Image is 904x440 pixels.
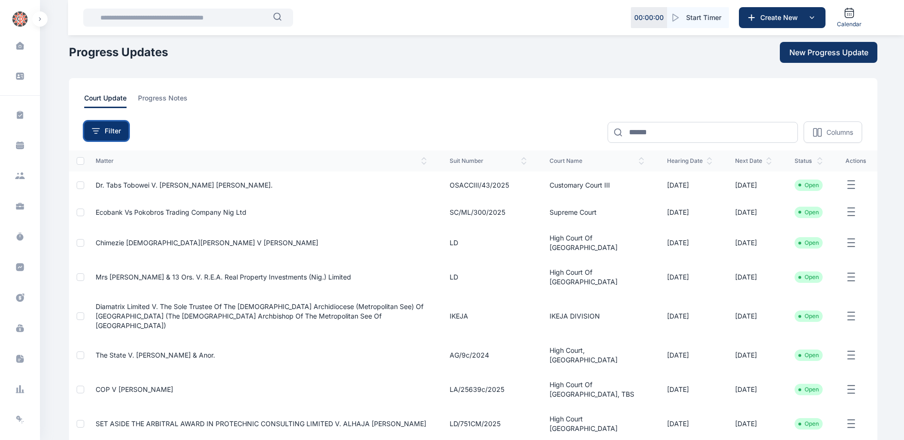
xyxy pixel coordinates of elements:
td: Customary Court III [538,171,656,199]
a: Chimezie [DEMOGRAPHIC_DATA][PERSON_NAME] v [PERSON_NAME] [96,239,318,247]
span: New Progress Update [789,47,868,58]
a: court update [84,93,138,108]
td: [DATE] [724,171,783,199]
span: Start Timer [686,13,721,22]
span: court update [84,93,127,108]
td: High Court of [GEOGRAPHIC_DATA] [538,226,656,260]
td: [DATE] [656,199,724,226]
a: Mrs [PERSON_NAME] & 13 ors. V. R.E.A. Real Property Investments (Nig.) Limited [96,273,351,281]
li: Open [798,209,819,216]
td: [DATE] [724,338,783,372]
button: Create New [739,7,825,28]
a: Diamatrix Limited V. The Sole Trustee Of The [DEMOGRAPHIC_DATA] Archidiocese (Metropolitan See) O... [96,302,423,330]
td: [DATE] [656,338,724,372]
li: Open [798,351,819,359]
td: High Court of [GEOGRAPHIC_DATA] [538,260,656,294]
td: IKEJA [438,294,538,338]
a: COP v [PERSON_NAME] [96,385,173,393]
span: Create New [757,13,806,22]
li: Open [798,420,819,428]
span: suit number [450,157,527,165]
td: [DATE] [724,372,783,407]
li: Open [798,312,819,320]
a: The State v. [PERSON_NAME] & Anor. [96,351,215,359]
span: hearing date [667,157,712,165]
span: Filter [105,126,121,136]
td: High Court of [GEOGRAPHIC_DATA], TBS [538,372,656,407]
button: New Progress Update [780,42,877,63]
td: LA/25639c/2025 [438,372,538,407]
td: SC/ML/300/2025 [438,199,538,226]
span: next date [735,157,772,165]
li: Open [798,239,819,247]
button: Start Timer [667,7,729,28]
td: LD [438,226,538,260]
td: [DATE] [656,171,724,199]
td: [DATE] [656,294,724,338]
a: SET ASIDE THE ARBITRAL AWARD IN PROTECHNIC CONSULTING LIMITED V. ALHAJA [PERSON_NAME] [96,420,426,428]
td: [DATE] [724,294,783,338]
button: Filter [84,121,128,140]
td: Supreme Court [538,199,656,226]
a: Dr. Tabs Tobowei v. [PERSON_NAME] [PERSON_NAME]. [96,181,273,189]
td: High Court, [GEOGRAPHIC_DATA] [538,338,656,372]
td: IKEJA DIVISION [538,294,656,338]
button: Columns [804,121,862,143]
span: status [795,157,823,165]
td: [DATE] [656,260,724,294]
li: Open [798,181,819,189]
li: Open [798,386,819,393]
td: [DATE] [724,260,783,294]
td: OSACCIII/43/2025 [438,171,538,199]
td: [DATE] [656,226,724,260]
span: Calendar [837,20,862,28]
td: [DATE] [656,372,724,407]
h1: Progress Updates [69,45,168,60]
span: actions [845,157,866,165]
td: [DATE] [724,199,783,226]
td: [DATE] [724,226,783,260]
p: 00 : 00 : 00 [634,13,664,22]
td: AG/9c/2024 [438,338,538,372]
li: Open [798,273,819,281]
td: LD [438,260,538,294]
a: Calendar [833,3,865,32]
span: matter [96,157,427,165]
a: Ecobank Vs Pokobros Trading Company Nig Ltd [96,208,246,216]
span: court name [550,157,644,165]
span: progress notes [138,93,187,108]
a: progress notes [138,93,199,108]
p: Columns [826,128,853,137]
